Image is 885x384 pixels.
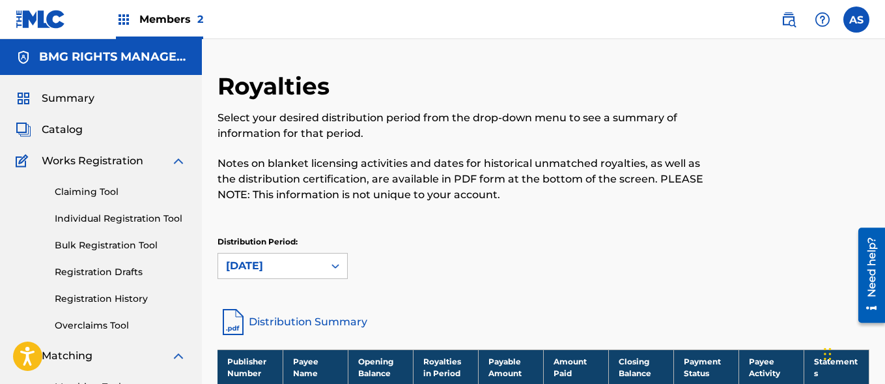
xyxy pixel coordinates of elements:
img: Catalog [16,122,31,138]
img: distribution-summary-pdf [218,306,249,338]
a: CatalogCatalog [16,122,83,138]
span: Works Registration [42,153,143,169]
a: Registration History [55,292,186,306]
span: Members [139,12,203,27]
p: Select your desired distribution period from the drop-down menu to see a summary of information f... [218,110,720,141]
h5: BMG RIGHTS MANAGEMENT US, LLC [39,50,186,65]
img: help [815,12,830,27]
iframe: Chat Widget [820,321,885,384]
img: Accounts [16,50,31,65]
p: Distribution Period: [218,236,348,248]
span: 2 [197,13,203,25]
a: Public Search [776,7,802,33]
img: search [781,12,796,27]
a: Claiming Tool [55,185,186,199]
a: SummarySummary [16,91,94,106]
a: Individual Registration Tool [55,212,186,226]
img: MLC Logo [16,10,66,29]
div: Drag [824,334,832,374]
img: Summary [16,91,31,106]
img: expand [171,153,186,169]
span: Summary [42,91,94,106]
img: Top Rightsholders [116,12,132,27]
a: Distribution Summary [218,306,869,338]
h2: Royalties [218,72,336,101]
div: Help [809,7,836,33]
p: Notes on blanket licensing activities and dates for historical unmatched royalties, as well as th... [218,156,720,203]
div: User Menu [843,7,869,33]
div: [DATE] [226,258,316,274]
a: Registration Drafts [55,265,186,279]
iframe: Resource Center [849,223,885,328]
span: Catalog [42,122,83,138]
img: Works Registration [16,153,33,169]
a: Bulk Registration Tool [55,239,186,252]
span: Matching [42,348,92,364]
img: expand [171,348,186,364]
a: Overclaims Tool [55,319,186,332]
